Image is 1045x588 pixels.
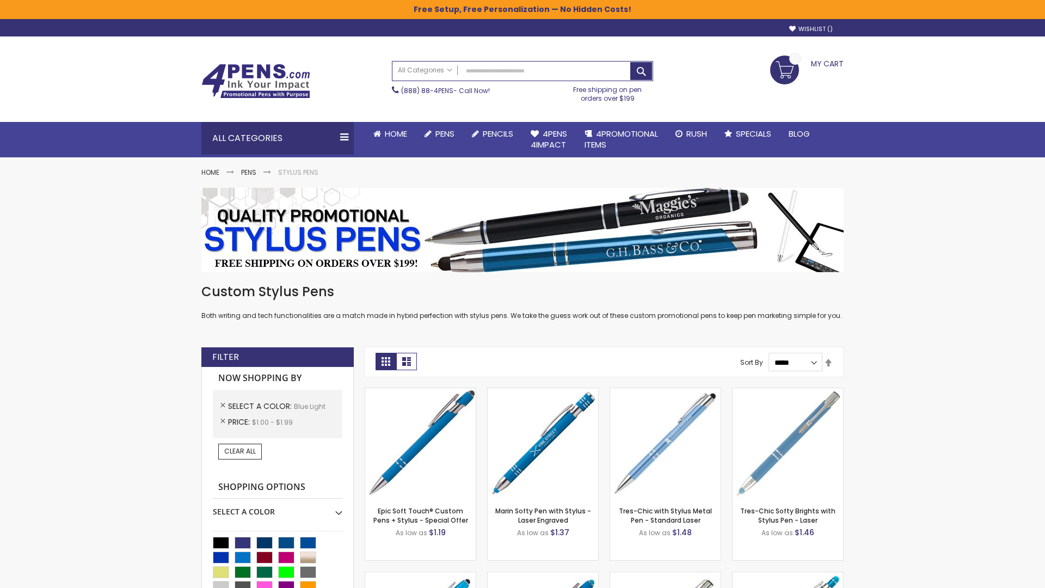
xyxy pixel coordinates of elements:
div: Both writing and tech functionalities are a match made in hybrid perfection with stylus pens. We ... [201,283,844,321]
div: Free shipping on pen orders over $199 [562,81,654,103]
a: Tres-Chic with Stylus Metal Pen - Standard Laser-Blue - Light [610,388,721,397]
img: 4P-MS8B-Blue - Light [365,388,476,499]
span: $1.46 [795,527,814,538]
a: Marin Softy Pen with Stylus - Laser Engraved [495,506,591,524]
h1: Custom Stylus Pens [201,283,844,301]
img: Marin Softy Pen with Stylus - Laser Engraved-Blue - Light [488,388,598,499]
span: Pencils [483,128,513,139]
div: All Categories [201,122,354,155]
a: Epic Soft Touch® Custom Pens + Stylus - Special Offer [373,506,468,524]
a: Pencils [463,122,522,146]
span: Select A Color [228,401,294,412]
a: Phoenix Softy Brights with Stylus Pen - Laser-Blue - Light [733,572,843,581]
a: All Categories [392,62,458,79]
span: $1.48 [672,527,692,538]
span: All Categories [398,66,452,75]
a: Tres-Chic Touch Pen - Standard Laser-Blue - Light [610,572,721,581]
span: $1.19 [429,527,446,538]
strong: Stylus Pens [278,168,318,177]
a: Home [201,168,219,177]
label: Sort By [740,358,763,367]
img: Stylus Pens [201,188,844,272]
a: (888) 88-4PENS [401,86,453,95]
img: 4Pens Custom Pens and Promotional Products [201,64,310,99]
a: Pens [416,122,463,146]
strong: Now Shopping by [213,367,342,390]
span: $1.37 [550,527,569,538]
img: Tres-Chic Softy Brights with Stylus Pen - Laser-Blue - Light [733,388,843,499]
span: Blog [789,128,810,139]
a: Ellipse Stylus Pen - Standard Laser-Blue - Light [365,572,476,581]
a: Tres-Chic Softy Brights with Stylus Pen - Laser-Blue - Light [733,388,843,397]
a: Specials [716,122,780,146]
span: $1.00 - $1.99 [252,418,293,427]
span: As low as [396,528,427,537]
a: Home [365,122,416,146]
span: 4Pens 4impact [531,128,567,150]
span: Rush [686,128,707,139]
span: Blue Light [294,402,325,411]
span: Clear All [224,446,256,456]
span: Specials [736,128,771,139]
a: 4P-MS8B-Blue - Light [365,388,476,397]
div: Select A Color [213,499,342,517]
a: Marin Softy Pen with Stylus - Laser Engraved-Blue - Light [488,388,598,397]
span: As low as [517,528,549,537]
a: 4Pens4impact [522,122,576,157]
a: Clear All [218,444,262,459]
span: Pens [435,128,454,139]
a: Tres-Chic Softy Brights with Stylus Pen - Laser [740,506,835,524]
span: Home [385,128,407,139]
span: 4PROMOTIONAL ITEMS [585,128,658,150]
a: Pens [241,168,256,177]
a: Ellipse Softy Brights with Stylus Pen - Laser-Blue - Light [488,572,598,581]
span: Price [228,416,252,427]
a: Wishlist [789,25,833,33]
a: Blog [780,122,819,146]
strong: Shopping Options [213,476,342,499]
strong: Filter [212,351,239,363]
img: Tres-Chic with Stylus Metal Pen - Standard Laser-Blue - Light [610,388,721,499]
span: As low as [761,528,793,537]
span: - Call Now! [401,86,490,95]
strong: Grid [376,353,396,370]
a: Rush [667,122,716,146]
a: Tres-Chic with Stylus Metal Pen - Standard Laser [619,506,712,524]
span: As low as [639,528,671,537]
a: 4PROMOTIONALITEMS [576,122,667,157]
